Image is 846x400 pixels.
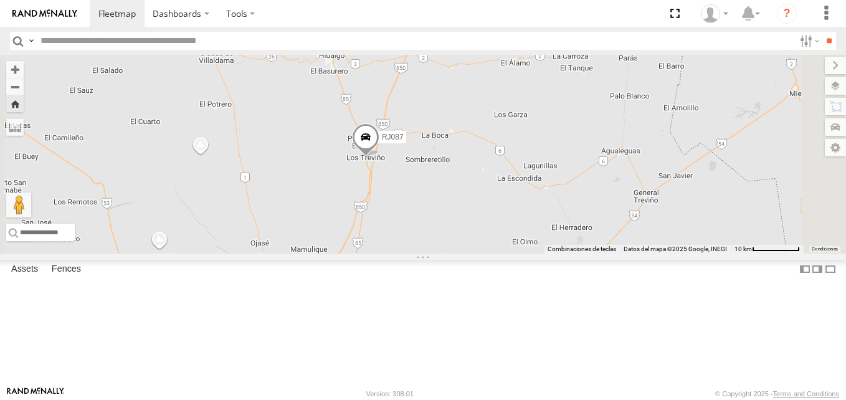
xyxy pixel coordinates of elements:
[5,260,44,278] label: Assets
[6,193,31,217] button: Arrastra el hombrecito naranja al mapa para abrir Street View
[731,245,804,254] button: Escala del mapa: 10 km por 73 píxeles
[812,247,838,252] a: Condiciones (se abre en una nueva pestaña)
[811,260,824,278] label: Dock Summary Table to the Right
[26,32,36,50] label: Search Query
[795,32,822,50] label: Search Filter Options
[6,78,24,95] button: Zoom out
[696,4,733,23] div: OSS FREIGHT
[6,61,24,78] button: Zoom in
[7,388,64,400] a: Visit our Website
[799,260,811,278] label: Dock Summary Table to the Left
[715,390,839,398] div: © Copyright 2025 -
[734,245,752,252] span: 10 km
[548,245,616,254] button: Combinaciones de teclas
[12,9,77,18] img: rand-logo.svg
[624,245,727,252] span: Datos del mapa ©2025 Google, INEGI
[6,95,24,112] button: Zoom Home
[6,118,24,136] label: Measure
[777,4,797,24] i: ?
[45,260,87,278] label: Fences
[382,133,404,141] span: RJ087
[825,139,846,156] label: Map Settings
[824,260,837,278] label: Hide Summary Table
[773,390,839,398] a: Terms and Conditions
[366,390,414,398] div: Version: 308.01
